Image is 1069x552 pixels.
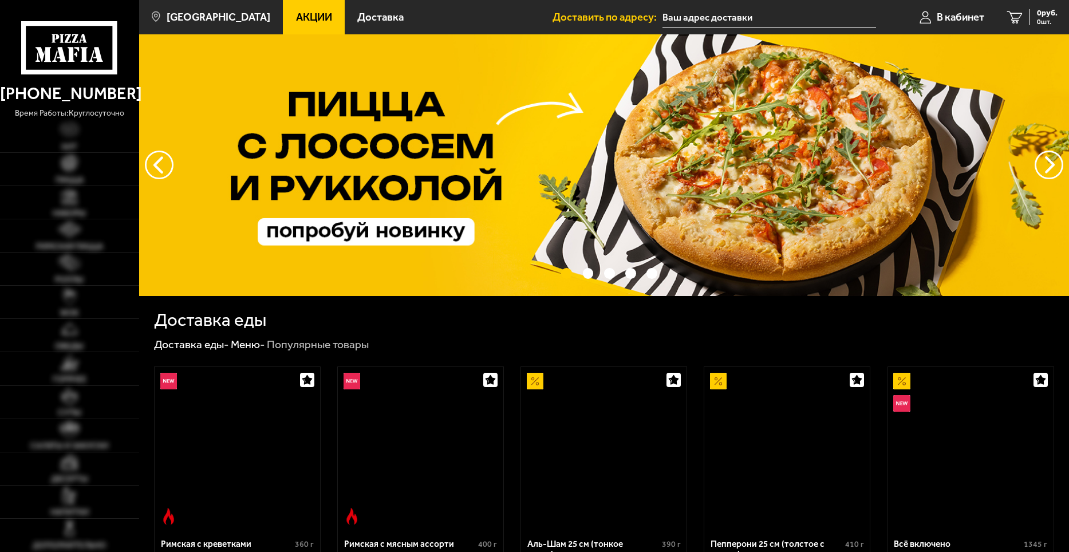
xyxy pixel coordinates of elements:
[60,309,79,317] span: WOK
[1037,9,1058,17] span: 0 руб.
[160,373,177,389] img: Новинка
[61,143,77,151] span: Хит
[662,539,681,549] span: 390 г
[58,408,81,416] span: Супы
[710,373,727,389] img: Акционный
[662,7,876,28] input: Ваш адрес доставки
[893,373,910,389] img: Акционный
[646,268,657,279] button: точки переключения
[160,508,177,525] img: Острое блюдо
[56,176,84,184] span: Пицца
[51,475,88,483] span: Десерты
[154,311,266,329] h1: Доставка еды
[1024,539,1047,549] span: 1345 г
[338,367,503,530] a: НовинкаОстрое блюдоРимская с мясным ассорти
[231,338,265,351] a: Меню-
[167,12,270,23] span: [GEOGRAPHIC_DATA]
[344,539,476,550] div: Римская с мясным ассорти
[478,539,497,549] span: 400 г
[33,541,106,549] span: Дополнительно
[888,367,1054,530] a: АкционныйНовинкаВсё включено
[1037,18,1058,25] span: 0 шт.
[30,441,108,450] span: Салаты и закуски
[357,12,404,23] span: Доставка
[145,151,173,179] button: следующий
[161,539,293,550] div: Римская с креветками
[553,12,662,23] span: Доставить по адресу:
[583,268,594,279] button: точки переключения
[344,508,360,525] img: Острое блюдо
[36,242,103,250] span: Римская пицца
[561,268,572,279] button: точки переключения
[704,367,870,530] a: АкционныйПепперони 25 см (толстое с сыром)
[154,338,229,351] a: Доставка еды-
[55,275,84,283] span: Роллы
[521,367,687,530] a: АкционныйАль-Шам 25 см (тонкое тесто)
[53,209,86,217] span: Наборы
[527,373,543,389] img: Акционный
[894,539,1021,550] div: Всё включено
[155,367,320,530] a: НовинкаОстрое блюдоРимская с креветками
[604,268,615,279] button: точки переключения
[625,268,636,279] button: точки переключения
[296,12,332,23] span: Акции
[1035,151,1063,179] button: предыдущий
[295,539,314,549] span: 360 г
[344,373,360,389] img: Новинка
[845,539,864,549] span: 410 г
[55,342,84,350] span: Обеды
[267,337,369,352] div: Популярные товары
[53,375,86,383] span: Горячее
[893,395,910,412] img: Новинка
[937,12,984,23] span: В кабинет
[50,508,89,516] span: Напитки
